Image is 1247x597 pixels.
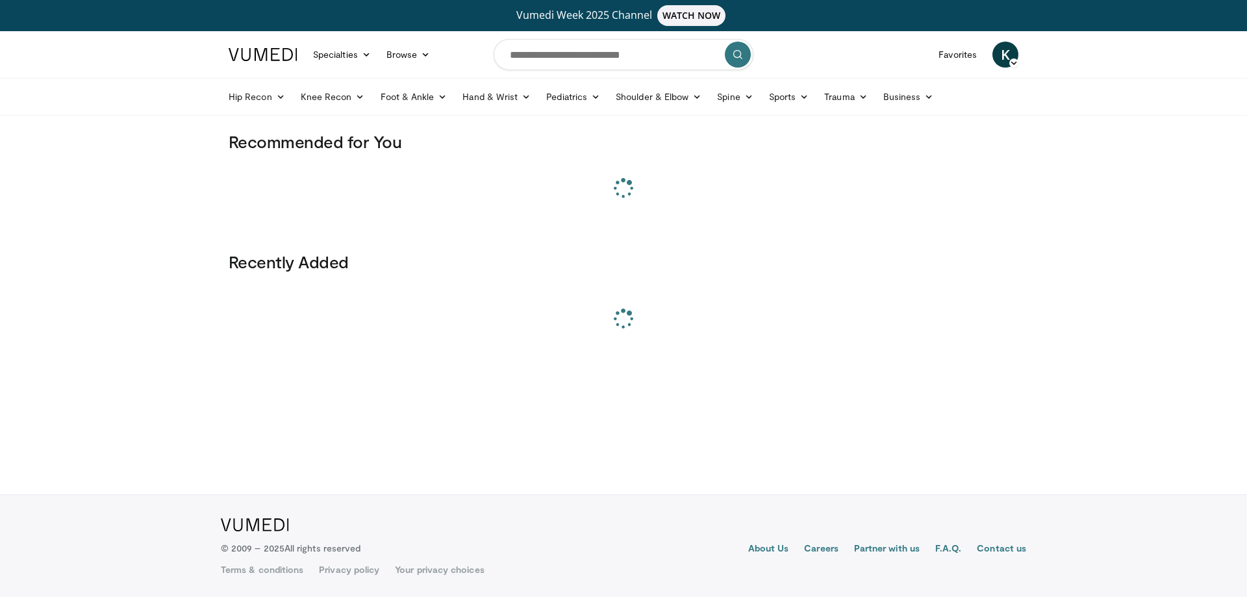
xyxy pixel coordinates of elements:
a: K [992,42,1018,68]
a: F.A.Q. [935,542,961,557]
a: Business [875,84,942,110]
a: Terms & conditions [221,563,303,576]
a: Careers [804,542,838,557]
a: Spine [709,84,761,110]
p: © 2009 – 2025 [221,542,360,555]
h3: Recommended for You [229,131,1018,152]
a: Specialties [305,42,379,68]
a: Browse [379,42,438,68]
a: Sports [761,84,817,110]
a: Hand & Wrist [455,84,538,110]
a: Shoulder & Elbow [608,84,709,110]
img: VuMedi Logo [229,48,297,61]
span: WATCH NOW [657,5,726,26]
a: Pediatrics [538,84,608,110]
a: Your privacy choices [395,563,484,576]
a: About Us [748,542,789,557]
input: Search topics, interventions [494,39,753,70]
a: Trauma [816,84,875,110]
a: Foot & Ankle [373,84,455,110]
img: VuMedi Logo [221,518,289,531]
a: Privacy policy [319,563,379,576]
h3: Recently Added [229,251,1018,272]
a: Vumedi Week 2025 ChannelWATCH NOW [231,5,1016,26]
a: Hip Recon [221,84,293,110]
a: Knee Recon [293,84,373,110]
a: Favorites [931,42,985,68]
a: Partner with us [854,542,920,557]
a: Contact us [977,542,1026,557]
span: All rights reserved [284,542,360,553]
